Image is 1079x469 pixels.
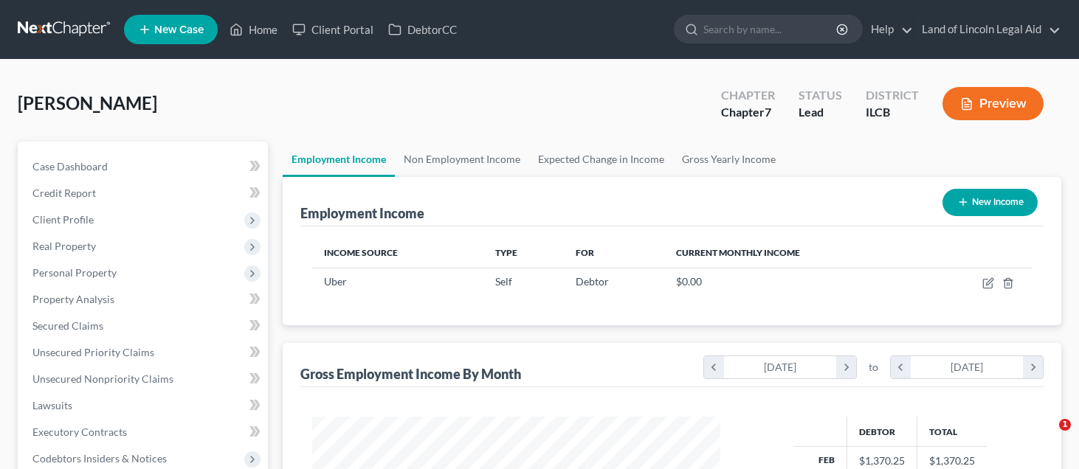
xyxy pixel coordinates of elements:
div: District [866,87,919,104]
a: Home [222,16,285,43]
i: chevron_left [704,356,724,378]
a: Expected Change in Income [529,142,673,177]
span: Secured Claims [32,319,103,332]
a: Unsecured Nonpriority Claims [21,366,268,392]
a: Gross Yearly Income [673,142,785,177]
a: Credit Report [21,180,268,206]
span: Debtor [576,275,609,288]
a: Unsecured Priority Claims [21,339,268,366]
span: [PERSON_NAME] [18,92,157,114]
i: chevron_right [1023,356,1043,378]
a: Client Portal [285,16,381,43]
span: 7 [765,105,771,119]
span: Client Profile [32,213,94,226]
span: $0.00 [676,275,702,288]
i: chevron_left [891,356,911,378]
a: Lawsuits [21,392,268,419]
button: New Income [942,189,1038,216]
span: Uber [324,275,347,288]
i: chevron_right [836,356,856,378]
input: Search by name... [703,15,838,43]
a: Executory Contracts [21,419,268,445]
div: Chapter [721,104,775,121]
a: Property Analysis [21,286,268,313]
div: Lead [799,104,842,121]
div: Employment Income [300,204,424,222]
div: [DATE] [911,356,1024,378]
button: Preview [942,87,1044,120]
a: Land of Lincoln Legal Aid [914,16,1061,43]
span: Unsecured Nonpriority Claims [32,372,173,385]
div: Gross Employment Income By Month [300,365,521,383]
span: to [869,360,878,375]
span: Real Property [32,240,96,252]
span: Property Analysis [32,293,114,305]
span: Income Source [324,247,398,258]
a: Help [863,16,913,43]
a: Employment Income [283,142,395,177]
span: 1 [1059,419,1071,431]
div: Status [799,87,842,104]
span: New Case [154,24,204,35]
div: Chapter [721,87,775,104]
div: [DATE] [724,356,837,378]
span: Case Dashboard [32,160,108,173]
div: ILCB [866,104,919,121]
span: Type [495,247,517,258]
a: DebtorCC [381,16,464,43]
span: Current Monthly Income [676,247,800,258]
span: Self [495,275,512,288]
span: Lawsuits [32,399,72,411]
iframe: Intercom live chat [1029,419,1064,454]
a: Non Employment Income [395,142,529,177]
span: Personal Property [32,266,117,279]
a: Case Dashboard [21,153,268,180]
span: Executory Contracts [32,425,127,438]
th: Total [917,417,987,446]
div: $1,370.25 [859,454,905,468]
th: Debtor [847,417,917,446]
span: Credit Report [32,187,96,199]
a: Secured Claims [21,313,268,339]
span: For [576,247,594,258]
span: Unsecured Priority Claims [32,346,154,358]
span: Codebtors Insiders & Notices [32,452,167,465]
